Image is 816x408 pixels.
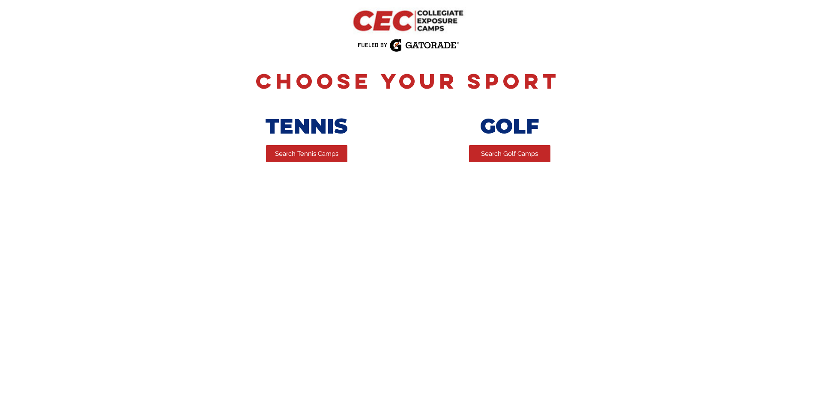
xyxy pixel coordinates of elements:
[266,145,347,162] a: Search Tennis Camps
[481,149,538,158] span: Search Golf Camps
[342,3,474,38] img: CEC Logo Primary.png
[256,68,560,94] span: Choose Your Sport
[480,114,539,139] span: GOLF
[357,39,459,52] img: Fueled by Gatorade.png
[265,114,348,139] span: TENNIS
[469,145,550,162] a: Search Golf Camps
[275,149,338,158] span: Search Tennis Camps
